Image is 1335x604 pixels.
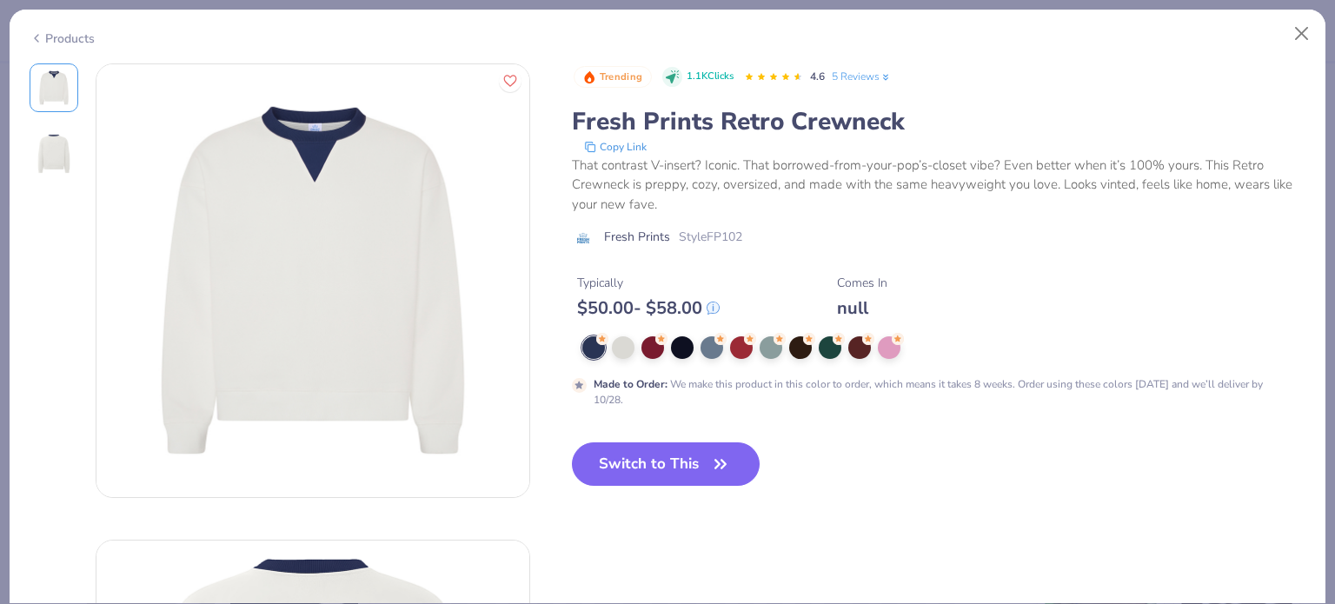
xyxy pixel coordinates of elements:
span: Fresh Prints [604,228,670,246]
div: Comes In [837,274,887,292]
div: That contrast V-insert? Iconic. That borrowed-from-your-pop’s-closet vibe? Even better when it’s ... [572,156,1306,215]
img: Back [33,133,75,175]
a: 5 Reviews [832,69,892,84]
img: brand logo [572,231,595,245]
span: 4.6 [810,70,825,83]
div: $ 50.00 - $ 58.00 [577,297,720,319]
strong: Made to Order : [594,377,667,391]
div: We make this product in this color to order, which means it takes 8 weeks. Order using these colo... [594,376,1267,408]
span: Style FP102 [679,228,742,246]
img: Trending sort [582,70,596,84]
button: Close [1285,17,1318,50]
button: Badge Button [574,66,652,89]
span: 1.1K Clicks [687,70,734,84]
div: Typically [577,274,720,292]
div: 4.6 Stars [744,63,803,91]
button: Switch to This [572,442,760,486]
div: Fresh Prints Retro Crewneck [572,105,1306,138]
span: Trending [600,72,642,82]
img: Front [33,67,75,109]
button: Like [499,70,521,92]
img: Front [96,64,529,497]
div: null [837,297,887,319]
div: Products [30,30,95,48]
button: copy to clipboard [579,138,652,156]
